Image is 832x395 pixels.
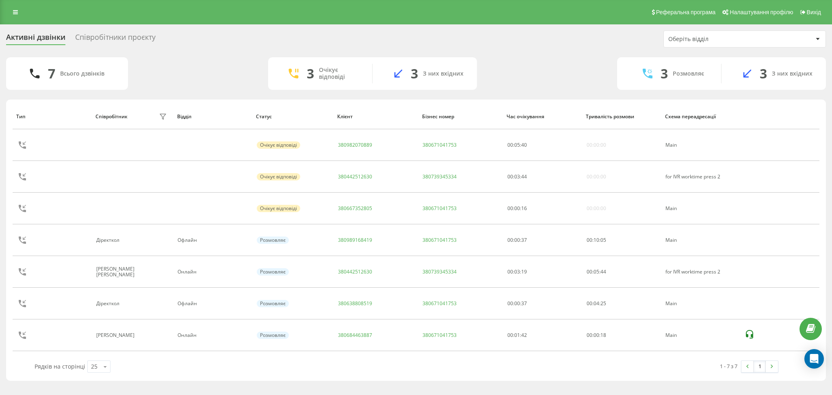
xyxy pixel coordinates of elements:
div: Очікує відповіді [257,173,300,180]
span: Налаштування профілю [730,9,793,15]
div: for IVR worktime press 2 [665,269,736,275]
span: 00 [594,332,599,339]
span: 00 [514,205,520,212]
span: 00 [507,141,513,148]
div: Розмовляє [257,237,289,244]
div: Main [665,142,736,148]
div: 00:00:00 [587,174,606,180]
a: 380671041753 [422,237,457,243]
div: Main [665,301,736,306]
div: 00:00:37 [507,237,578,243]
div: Тривалість розмови [586,114,657,119]
a: 380671041753 [422,300,457,307]
div: 3 [411,66,418,81]
div: Час очікування [507,114,578,119]
div: 00:01:42 [507,332,578,338]
a: 380739345334 [422,173,457,180]
div: 3 [307,66,314,81]
div: : : [587,269,606,275]
span: 00 [587,332,592,339]
div: Розмовляє [257,300,289,307]
a: 380671041753 [422,332,457,339]
div: 3 [661,66,668,81]
div: 7 [48,66,55,81]
div: Main [665,206,736,211]
span: 04 [594,300,599,307]
div: Онлайн [178,332,248,338]
span: Рядків на сторінці [35,362,85,370]
div: 3 [760,66,767,81]
a: 380982070889 [338,141,372,148]
a: 380442512630 [338,173,372,180]
div: : : [507,206,527,211]
div: З них вхідних [772,70,812,77]
a: 1 [754,361,766,372]
span: 00 [507,173,513,180]
div: : : [587,237,606,243]
div: Main [665,237,736,243]
div: 25 [91,362,97,371]
div: Оберіть відділ [668,36,765,43]
span: 18 [600,332,606,339]
span: 00 [587,237,592,243]
span: 05 [600,237,606,243]
span: Вихід [807,9,821,15]
div: Бізнес номер [422,114,499,119]
div: Тип [16,114,88,119]
div: Розмовляє [673,70,704,77]
div: : : [587,301,606,306]
div: Розмовляє [257,332,289,339]
div: Клієнт [337,114,414,119]
span: 25 [600,300,606,307]
span: 00 [587,268,592,275]
a: 380684463887 [338,332,372,339]
a: 380671041753 [422,141,457,148]
span: 10 [594,237,599,243]
div: Очікує відповіді [319,67,360,80]
div: Схема переадресації [665,114,737,119]
div: Офлайн [178,237,248,243]
span: 05 [594,268,599,275]
span: 44 [521,173,527,180]
span: 03 [514,173,520,180]
div: Всього дзвінків [60,70,104,77]
div: 00:00:00 [587,206,606,211]
span: 05 [514,141,520,148]
div: [PERSON_NAME] [96,332,136,338]
div: Онлайн [178,269,248,275]
span: Реферальна програма [656,9,716,15]
a: 380989168419 [338,237,372,243]
div: Статус [256,114,329,119]
div: Діректкол [96,237,121,243]
span: 00 [507,205,513,212]
div: Очікує відповіді [257,205,300,212]
div: 00:00:37 [507,301,578,306]
div: for IVR worktime press 2 [665,174,736,180]
a: 380739345334 [422,268,457,275]
span: 44 [600,268,606,275]
div: Відділ [177,114,249,119]
div: [PERSON_NAME] [PERSON_NAME] [96,266,157,278]
span: 40 [521,141,527,148]
div: Офлайн [178,301,248,306]
span: 00 [587,300,592,307]
div: Очікує відповіді [257,141,300,149]
a: 380671041753 [422,205,457,212]
div: Співробітник [95,114,128,119]
a: 380638808519 [338,300,372,307]
div: Співробітники проєкту [75,33,156,46]
div: Активні дзвінки [6,33,65,46]
div: 00:00:00 [587,142,606,148]
div: : : [507,174,527,180]
div: Main [665,332,736,338]
div: Діректкол [96,301,121,306]
div: З них вхідних [423,70,464,77]
div: 00:03:19 [507,269,578,275]
div: : : [507,142,527,148]
a: 380442512630 [338,268,372,275]
span: 16 [521,205,527,212]
div: : : [587,332,606,338]
div: 1 - 7 з 7 [720,362,737,370]
div: Open Intercom Messenger [804,349,824,369]
div: Розмовляє [257,268,289,276]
